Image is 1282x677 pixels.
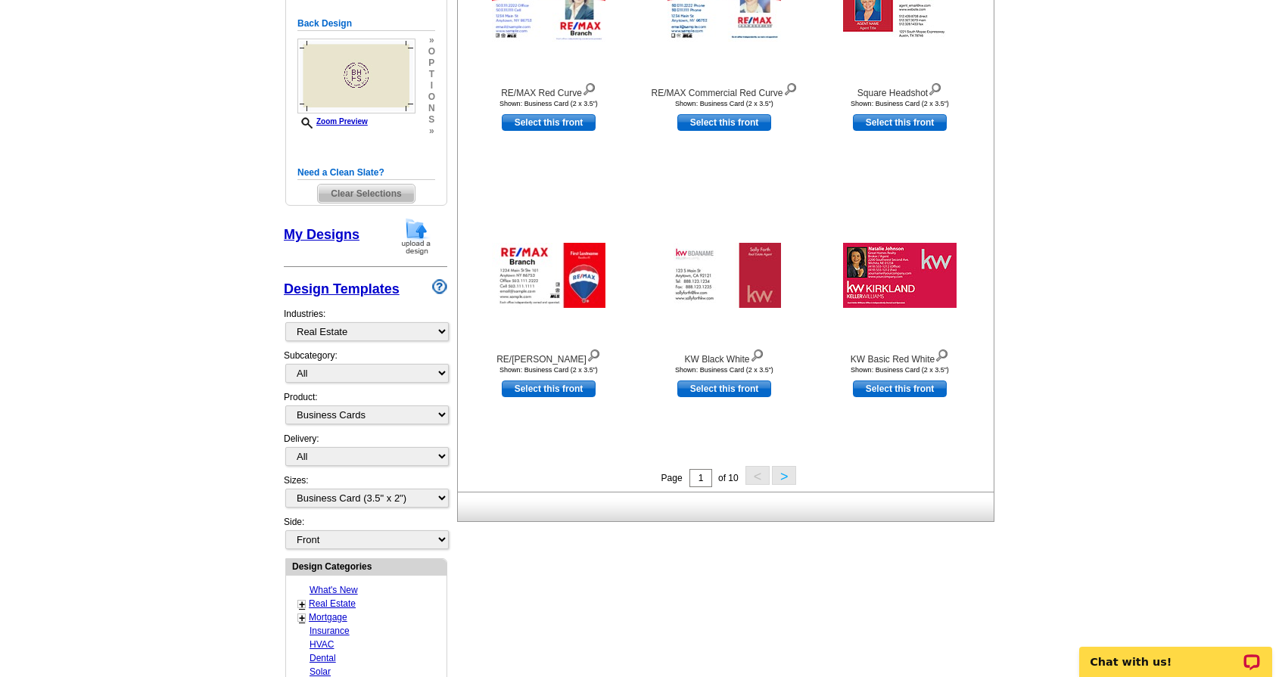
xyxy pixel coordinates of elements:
div: Shown: Business Card (2 x 3.5") [641,366,807,374]
img: design-wizard-help-icon.png [432,279,447,294]
div: RE/MAX Commercial Red Curve [641,79,807,100]
a: use this design [853,380,947,397]
img: backsmallthumbnail.jpg [297,39,415,113]
div: Shown: Business Card (2 x 3.5") [465,366,632,374]
div: Subcategory: [284,349,447,390]
a: use this design [502,380,596,397]
div: Industries: [284,300,447,349]
span: n [428,103,435,114]
div: Square Headshot [817,79,983,100]
span: o [428,92,435,103]
div: Delivery: [284,432,447,474]
span: s [428,114,435,126]
span: i [428,80,435,92]
a: use this design [677,380,771,397]
h5: Back Design [297,17,435,31]
div: Sizes: [284,474,447,515]
img: view design details [750,346,764,362]
h5: Need a Clean Slate? [297,166,435,180]
img: upload-design [397,217,436,256]
a: Design Templates [284,281,400,297]
div: KW Basic Red White [817,346,983,366]
div: Side: [284,515,447,551]
a: Solar [310,666,331,677]
div: KW Black White [641,346,807,366]
a: Zoom Preview [297,117,368,126]
button: < [745,466,770,485]
a: + [299,612,305,624]
a: What's New [310,585,358,595]
a: use this design [853,114,947,131]
span: Page [661,473,683,483]
div: Design Categories [286,559,447,573]
a: use this design [502,114,596,131]
a: Dental [310,653,336,663]
div: Shown: Business Card (2 x 3.5") [465,100,632,107]
button: > [772,466,796,485]
a: Mortgage [309,612,347,623]
a: + [299,598,305,610]
span: of 10 [718,473,739,483]
span: p [428,57,435,69]
div: Product: [284,390,447,432]
div: RE/[PERSON_NAME] [465,346,632,366]
span: » [428,126,435,137]
div: Shown: Business Card (2 x 3.5") [817,366,983,374]
div: RE/MAX Red Curve [465,79,632,100]
a: Insurance [310,626,350,636]
a: use this design [677,114,771,131]
img: view design details [935,346,949,362]
iframe: LiveChat chat widget [1069,629,1282,677]
span: o [428,46,435,57]
img: view design details [587,346,601,362]
img: RE/MAX Black White [492,243,605,308]
span: » [428,35,435,46]
div: Shown: Business Card (2 x 3.5") [641,100,807,107]
span: t [428,69,435,80]
img: KW Black White [667,243,781,308]
span: Clear Selections [318,185,414,203]
a: My Designs [284,227,359,242]
div: Shown: Business Card (2 x 3.5") [817,100,983,107]
img: view design details [928,79,942,96]
img: view design details [783,79,798,96]
img: KW Basic Red White [843,243,957,308]
img: view design details [582,79,596,96]
a: Real Estate [309,598,356,609]
a: HVAC [310,639,334,650]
